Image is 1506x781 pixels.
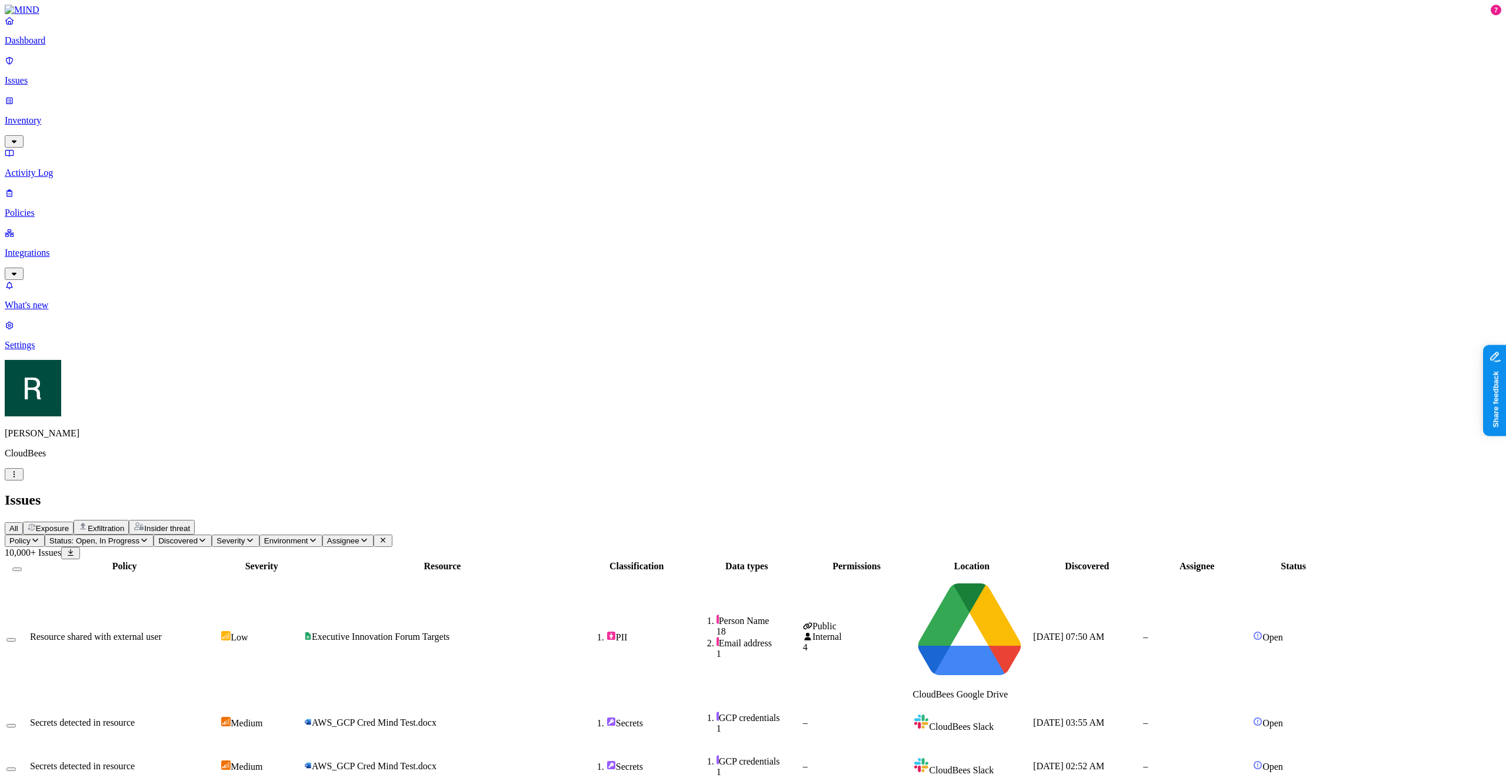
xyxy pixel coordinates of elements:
[607,760,616,770] img: secret
[5,492,1501,508] h2: Issues
[12,568,22,571] button: Select all
[913,574,1026,687] img: google-drive
[803,642,911,653] div: 4
[5,95,1501,146] a: Inventory
[913,757,929,773] img: slack
[5,75,1501,86] p: Issues
[929,722,994,732] span: CloudBees Slack
[717,637,801,649] div: Email address
[304,632,312,640] img: google-sheets
[803,761,808,771] span: –
[1143,561,1251,572] div: Assignee
[30,561,219,572] div: Policy
[231,718,262,728] span: Medium
[717,615,801,626] div: Person Name
[312,632,449,642] span: Executive Innovation Forum Targets
[231,762,262,772] span: Medium
[216,536,245,545] span: Severity
[6,724,16,727] button: Select row
[913,561,1031,572] div: Location
[221,760,231,770] img: severity-medium
[304,561,581,572] div: Resource
[803,621,911,632] div: Public
[717,637,719,646] img: pii-line
[1143,632,1148,642] span: –
[327,536,359,545] span: Assignee
[717,626,801,637] div: 18
[5,15,1501,46] a: Dashboard
[1033,561,1141,572] div: Discovered
[264,536,308,545] span: Environment
[9,524,18,533] span: All
[312,761,437,771] span: AWS_GCP Cred Mind Test.docx
[5,228,1501,278] a: Integrations
[607,717,616,726] img: secret
[929,765,994,775] span: CloudBees Slack
[1143,717,1148,727] span: –
[5,248,1501,258] p: Integrations
[88,524,124,533] span: Exfiltration
[5,5,1501,15] a: MIND
[717,615,719,624] img: pii-line
[30,761,135,771] span: Secrets detected in resource
[221,717,231,726] img: severity-medium
[30,632,162,642] span: Resource shared with external user
[1253,561,1334,572] div: Status
[36,524,69,533] span: Exposure
[607,717,691,729] div: Secrets
[717,767,801,777] div: 1
[5,148,1501,178] a: Activity Log
[5,115,1501,126] p: Inventory
[5,360,61,416] img: Ron Rabinovich
[1491,5,1501,15] div: 7
[607,760,691,772] div: Secrets
[803,561,911,572] div: Permissions
[6,638,16,642] button: Select row
[1253,760,1262,770] img: status-open
[583,561,691,572] div: Classification
[1033,761,1104,771] span: [DATE] 02:52 AM
[5,5,39,15] img: MIND
[1253,631,1262,640] img: status-open
[803,717,808,727] span: –
[9,536,31,545] span: Policy
[5,320,1501,351] a: Settings
[607,631,691,643] div: PII
[717,755,801,767] div: GCP credentials
[158,536,198,545] span: Discovered
[231,632,248,642] span: Low
[30,717,135,727] span: Secrets detected in resource
[5,35,1501,46] p: Dashboard
[913,713,929,730] img: slack
[717,712,719,721] img: secret-line
[312,717,437,727] span: AWS_GCP Cred Mind Test.docx
[1253,717,1262,726] img: status-open
[1033,632,1104,642] span: [DATE] 07:50 AM
[693,561,801,572] div: Data types
[803,632,911,642] div: Internal
[1033,717,1104,727] span: [DATE] 03:55 AM
[5,340,1501,351] p: Settings
[144,524,190,533] span: Insider threat
[1262,762,1283,772] span: Open
[6,767,16,771] button: Select row
[1143,761,1148,771] span: –
[304,762,312,769] img: microsoft-word
[5,280,1501,311] a: What's new
[1262,718,1283,728] span: Open
[5,208,1501,218] p: Policies
[5,448,1501,459] p: CloudBees
[304,718,312,726] img: microsoft-word
[5,55,1501,86] a: Issues
[717,723,801,734] div: 1
[717,712,801,723] div: GCP credentials
[5,300,1501,311] p: What's new
[5,548,61,558] span: 10,000+ Issues
[49,536,139,545] span: Status: Open, In Progress
[1262,632,1283,642] span: Open
[717,649,801,659] div: 1
[5,168,1501,178] p: Activity Log
[5,188,1501,218] a: Policies
[221,561,302,572] div: Severity
[221,631,231,640] img: severity-low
